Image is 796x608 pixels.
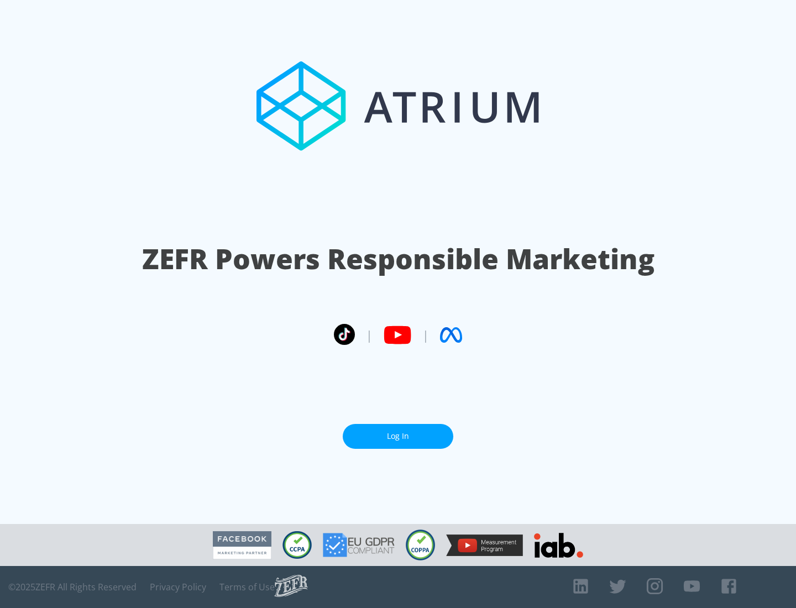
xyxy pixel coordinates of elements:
img: YouTube Measurement Program [446,534,523,556]
img: IAB [534,533,583,558]
a: Log In [343,424,453,449]
span: © 2025 ZEFR All Rights Reserved [8,581,137,593]
img: Facebook Marketing Partner [213,531,271,559]
h1: ZEFR Powers Responsible Marketing [142,240,654,278]
img: GDPR Compliant [323,533,395,557]
img: COPPA Compliant [406,530,435,560]
span: | [422,327,429,343]
span: | [366,327,373,343]
img: CCPA Compliant [282,531,312,559]
a: Privacy Policy [150,581,206,593]
a: Terms of Use [219,581,275,593]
